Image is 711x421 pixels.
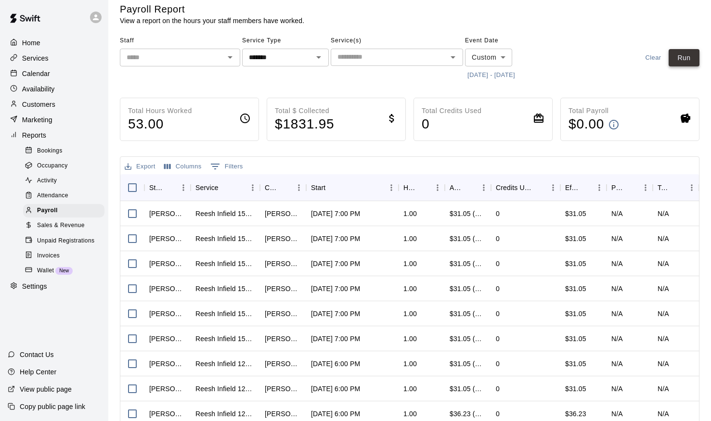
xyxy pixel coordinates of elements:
button: Menu [176,180,191,195]
p: Reports [22,130,46,140]
div: Unpaid Registrations [23,234,104,248]
div: Staff [144,174,191,201]
div: Reesh Infield 15u-18u [195,209,255,218]
div: Effective Price [565,174,579,201]
button: Run [669,49,699,67]
div: $31.05 [560,351,607,376]
div: Andreas Sambanis [265,384,301,394]
div: Oct 13, 2025, 7:00 PM [311,334,360,344]
div: 1.00 [403,409,417,419]
div: Aaron Reesh [149,209,186,218]
button: Sort [163,181,176,194]
div: Reesh Infield 12u-14u [195,409,255,419]
div: Customer [265,174,278,201]
a: Attendance [23,189,108,204]
button: Menu [430,180,445,195]
div: 0 [496,284,500,293]
button: Sort [463,181,477,194]
h4: 53.00 [128,116,192,133]
div: N/A [658,284,669,293]
p: Marketing [22,115,52,125]
span: Activity [37,176,57,186]
div: Aaron Reesh [149,259,186,268]
div: Andy Deligiannis [265,209,301,218]
button: Sort [532,181,546,194]
div: Amount Paid [445,174,491,201]
div: Aaron Reesh [149,334,186,344]
button: Menu [477,180,491,195]
div: N/A [611,384,623,394]
div: $31.05 (Card) [450,234,486,243]
div: $31.05 [560,326,607,351]
div: N/A [658,309,669,319]
div: Oct 13, 2025, 6:00 PM [311,384,360,394]
span: Invoices [37,251,60,261]
div: $31.05 (Card) [450,334,486,344]
div: Invoices [23,249,104,263]
h5: Payroll Report [120,3,304,16]
button: Open [223,51,237,64]
div: N/A [611,209,623,218]
a: Occupancy [23,158,108,173]
p: View a report on the hours your staff members have worked. [120,16,304,26]
div: $31.05 (Card) [450,309,486,319]
div: Aaron Reesh [149,384,186,394]
a: Home [8,36,101,50]
div: Max Wrzeszcz [265,309,301,319]
div: $31.05 [560,376,607,401]
div: Hours [403,174,417,201]
button: Select columns [162,159,204,174]
div: 0 [496,234,500,243]
div: Service [195,174,219,201]
div: Attendance [23,189,104,203]
p: Total Payroll [569,106,620,116]
a: Customers [8,97,101,112]
button: Menu [292,180,306,195]
div: $31.05 (Card) [450,359,486,369]
div: Bodie Haxall [265,359,301,369]
div: Amount Paid [450,174,463,201]
p: Calendar [22,69,50,78]
div: Bookings [23,144,104,158]
div: 0 [496,359,500,369]
a: Calendar [8,66,101,81]
a: WalletNew [23,263,108,278]
div: Oct 13, 2025, 7:00 PM [311,209,360,218]
div: Aaron Reesh [149,234,186,243]
span: Occupancy [37,161,68,171]
div: Occupancy [23,159,104,173]
div: Oct 13, 2025, 6:00 PM [311,409,360,419]
p: Home [22,38,40,48]
button: Menu [384,180,399,195]
p: Help Center [20,367,56,377]
button: Menu [592,180,607,195]
div: Chris Sikorski [265,284,301,293]
div: 0 [496,334,500,344]
span: Staff [120,33,240,49]
div: N/A [658,334,669,344]
div: N/A [611,409,623,419]
a: Unpaid Registrations [23,233,108,248]
h4: 0 [422,116,481,133]
div: N/A [611,259,623,268]
div: $31.05 [560,301,607,326]
div: Aaron Reesh [149,359,186,369]
button: Sort [625,181,638,194]
div: Total Pay [658,174,671,201]
span: Payroll [37,206,58,216]
button: [DATE] - [DATE] [465,68,517,83]
button: Export [122,159,158,174]
p: Availability [22,84,55,94]
div: Hours [399,174,445,201]
p: Copy public page link [20,402,85,411]
div: N/A [658,384,669,394]
a: Services [8,51,101,65]
h4: $ 0.00 [569,116,604,133]
button: Sort [579,181,592,194]
p: Services [22,53,49,63]
div: $31.05 (Card) [450,384,486,394]
div: Reesh Infield 15u-18u [195,259,255,268]
div: N/A [658,209,669,218]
